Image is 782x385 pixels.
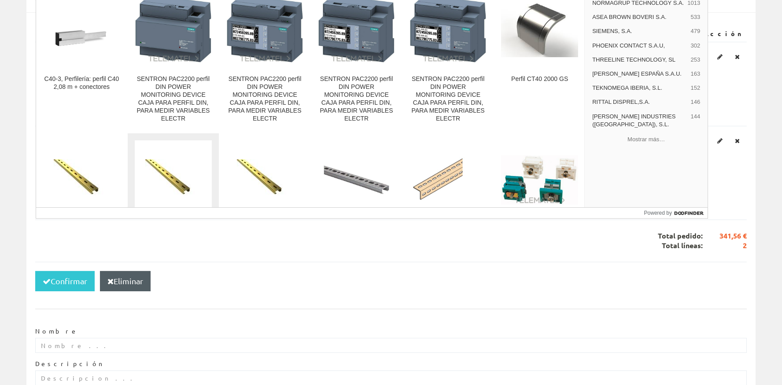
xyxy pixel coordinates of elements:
span: [PERSON_NAME] INDUSTRIES ([GEOGRAPHIC_DATA]), S.L. [592,113,687,128]
span: RITTAL DISPREL,S.A. [592,98,687,106]
span: 253 [691,56,701,64]
div: SENTRON PAC2200 perfil DIN POWER MONITORING DEVICE CAJA PARA PERFIL DIN, PARA MEDIR VARIABLES ELECTR [226,75,303,123]
div: Total pedido: Total líneas: [35,220,747,262]
button: Mostrar más… [588,132,704,147]
span: 302 [691,42,701,50]
span: 144 [691,113,701,128]
div: SENTRON PAC2200 perfil DIN POWER MONITORING DEVICE CAJA PARA PERFIL DIN, PARA MEDIR VARIABLES ELECTR [135,75,212,123]
a: Editar [715,135,725,147]
label: Nombre [35,327,78,336]
div: C40-3, Perfilería: perfil C40 2,08 m + conectores [43,75,120,91]
a: Powered by [644,208,708,218]
span: 152 [691,84,701,92]
img: Perfil Perforado Ct-40x20 Gs L-3mts [237,159,293,201]
span: 2 [703,241,747,251]
button: Eliminar [100,271,151,291]
a: Perfil Perforado Ct-40x20 Gs L-3mts [219,133,310,253]
span: 533 [691,13,701,21]
div: SENTRON PAC2200 perfil DIN POWER MONITORING DEVICE CAJA PARA PERFIL DIN, PARA MEDIR VARIABLES ELECTR [318,75,395,123]
div: SENTRON PAC2200 perfil DIN POWER MONITORING DEVICE CAJA PARA PERFIL DIN, PARA MEDIR VARIABLES ELECTR [409,75,487,123]
img: Perfil CT20-C 2M GS [54,159,110,201]
a: Perfil Perforado Ct-20x10 Gs L-2mts [128,133,219,253]
label: Descripción [35,359,104,368]
input: Nombre ... [35,338,747,353]
a: Eliminar [732,135,742,147]
span: TEKNOMEGA IBERIA, S.L. [592,84,687,92]
a: IS2 Perfil para estructura A=1200, 2 ud. [402,133,494,253]
span: 479 [691,27,701,35]
img: IS2 Perfil para estructura A=1200, 2 ud. [409,142,487,219]
span: THREELINE TECHNOLOGY, SL [592,56,687,64]
span: ASEA BROWN BOVERI S.A. [592,13,687,21]
button: Confirmar [35,271,95,291]
th: Acción [697,26,747,42]
img: Conector rápido para Perfiles, blanco, 200pcs. [501,155,578,205]
a: Perfil CT20-C 2M GS [36,133,127,253]
a: Perfil Galvanizado Ct20x10 L-2mts (1barra=1ud) [311,133,402,253]
span: 163 [691,70,701,78]
div: Perfil CT40 2000 GS [501,75,578,83]
a: Eliminar [732,51,742,62]
a: Editar [715,51,725,62]
img: Perfil Galvanizado Ct20x10 L-2mts (1barra=1ud) [318,142,395,219]
span: 146 [691,98,701,106]
span: SIEMENS, S.A. [592,27,687,35]
span: [PERSON_NAME] ESPAÑA S.A.U. [592,70,687,78]
img: Perfil Perforado Ct-20x10 Gs L-2mts [145,159,201,201]
a: Conector rápido para Perfiles, blanco, 200pcs. [494,133,585,253]
span: PHOENIX CONTACT S.A.U, [592,42,687,50]
span: Powered by [644,209,672,217]
span: 341,56 € [703,231,747,241]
